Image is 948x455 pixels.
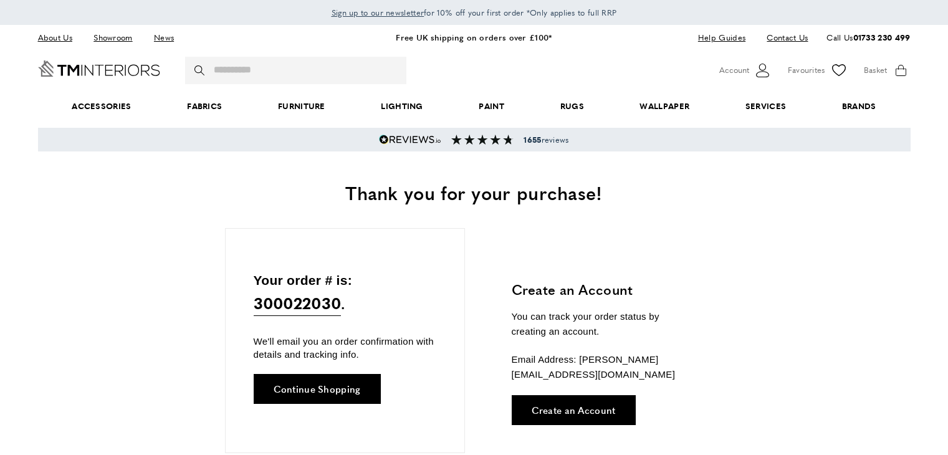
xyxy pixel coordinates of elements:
[145,29,183,46] a: News
[254,335,436,361] p: We'll email you an order confirmation with details and tracking info.
[332,7,424,18] span: Sign up to our newsletter
[524,134,541,145] strong: 1655
[159,87,250,125] a: Fabrics
[353,87,451,125] a: Lighting
[38,29,82,46] a: About Us
[345,179,602,206] span: Thank you for your purchase!
[532,405,616,414] span: Create an Account
[757,29,808,46] a: Contact Us
[194,57,207,84] button: Search
[524,135,568,145] span: reviews
[379,135,441,145] img: Reviews.io 5 stars
[512,280,696,299] h3: Create an Account
[254,270,436,317] p: Your order # is: .
[612,87,717,125] a: Wallpaper
[332,7,617,18] span: for 10% off your first order *Only applies to full RRP
[274,384,361,393] span: Continue Shopping
[451,135,514,145] img: Reviews section
[717,87,814,125] a: Services
[332,6,424,19] a: Sign up to our newsletter
[254,374,381,404] a: Continue Shopping
[512,352,696,382] p: Email Address: [PERSON_NAME][EMAIL_ADDRESS][DOMAIN_NAME]
[44,87,159,125] span: Accessories
[532,87,612,125] a: Rugs
[84,29,141,46] a: Showroom
[826,31,910,44] p: Call Us
[788,64,825,77] span: Favourites
[719,61,772,80] button: Customer Account
[250,87,353,125] a: Furniture
[512,309,696,339] p: You can track your order status by creating an account.
[396,31,552,43] a: Free UK shipping on orders over £100*
[512,395,636,425] a: Create an Account
[689,29,755,46] a: Help Guides
[254,290,342,316] span: 300022030
[719,64,749,77] span: Account
[814,87,904,125] a: Brands
[451,87,532,125] a: Paint
[853,31,911,43] a: 01733 230 499
[38,60,160,77] a: Go to Home page
[788,61,848,80] a: Favourites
